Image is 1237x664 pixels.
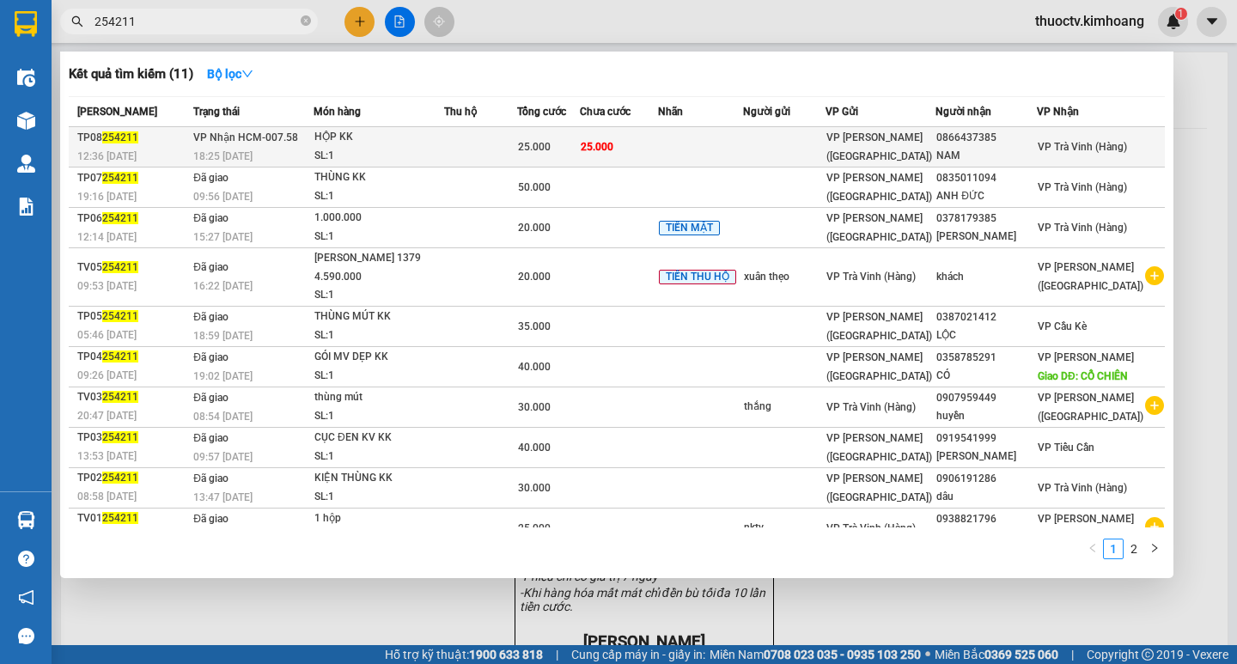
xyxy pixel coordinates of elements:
span: VP Nhận [1037,106,1079,118]
span: VP Gửi [826,106,858,118]
span: CX [PERSON_NAME] [7,112,242,144]
span: Người gửi [743,106,790,118]
div: TP08 [77,129,188,147]
span: Đã giao [193,311,229,323]
span: VP [PERSON_NAME] ([GEOGRAPHIC_DATA]) [826,351,932,382]
span: 20.000 [518,271,551,283]
div: SL: 1 [314,448,443,466]
div: ANH ĐỨC [936,187,1036,205]
div: SL: 1 [314,407,443,426]
div: [PERSON_NAME] [936,228,1036,246]
p: GỬI: [7,34,251,66]
div: KIỆN THÙNG KK [314,469,443,488]
span: 254211 [102,472,138,484]
span: VP [PERSON_NAME] ([GEOGRAPHIC_DATA]) [826,311,932,342]
span: Chưa cước [580,106,631,118]
img: warehouse-icon [17,155,35,173]
li: 2 [1124,539,1144,559]
span: left [1088,543,1098,553]
span: down [241,68,253,80]
span: 25.000 [518,141,551,153]
span: TIỀN THU HỘ [659,270,736,285]
div: huyền [936,407,1036,425]
span: 19:02 [DATE] [193,370,253,382]
div: [PERSON_NAME] [936,448,1036,466]
span: VP [PERSON_NAME] [1038,351,1134,363]
span: VP [PERSON_NAME] ([GEOGRAPHIC_DATA]) [826,172,932,203]
span: 40.000 [518,361,551,373]
div: 0387021412 [936,308,1036,326]
span: 12:36 [DATE] [77,150,137,162]
div: HỘP KK [314,128,443,147]
span: Đã giao [193,351,229,363]
strong: Bộ lọc [207,67,253,81]
span: Tổng cước [517,106,566,118]
span: VP Trà Vinh (Hàng) [1038,222,1127,234]
span: 09:53 [DATE] [77,280,137,292]
span: question-circle [18,551,34,567]
span: 254211 [102,310,138,322]
span: Đã giao [193,432,229,444]
span: right [1149,543,1160,553]
div: SL: 1 [314,147,443,166]
span: 25.000 [581,141,613,153]
span: Đã giao [193,513,229,525]
span: 30.000 [518,482,551,494]
img: warehouse-icon [17,112,35,130]
div: TV05 [77,259,188,277]
span: plus-circle [1145,266,1164,285]
span: 12:14 [DATE] [77,231,137,243]
h3: Kết quả tìm kiếm ( 11 ) [69,65,193,83]
span: 0389780281 - [7,93,138,109]
span: 09:26 [DATE] [77,369,137,381]
span: VP [PERSON_NAME] ([GEOGRAPHIC_DATA]) [1038,392,1143,423]
span: 20.000 [518,222,551,234]
span: 254211 [102,391,138,403]
div: TV01 [77,509,188,527]
div: CÓ [936,367,1036,385]
span: 05:46 [DATE] [77,329,137,341]
div: THÙNG KK [314,168,443,187]
div: 0866437385 [936,129,1036,147]
span: Đã giao [193,172,229,184]
div: SL: 1 [314,367,443,386]
span: VP [PERSON_NAME] ([GEOGRAPHIC_DATA]) [826,212,932,243]
button: right [1144,539,1165,559]
strong: BIÊN NHẬN GỬI HÀNG [58,9,199,26]
span: 18:25 [DATE] [193,150,253,162]
div: SL: 1 [314,488,443,507]
span: Món hàng [314,106,361,118]
div: LỘC [936,326,1036,344]
div: xuân thẹo [744,268,825,286]
span: VP Trà Vinh (Hàng) [1038,482,1127,494]
span: 40.000 [518,442,551,454]
span: 254211 [102,431,138,443]
span: VP Nhận HCM-007.58 [193,131,298,143]
div: SL: 1 [314,286,443,305]
span: 18:59 [DATE] [193,330,253,342]
span: 35.000 [518,320,551,332]
div: nktv [744,519,825,537]
div: GÓI MV DẸP KK [314,348,443,367]
li: Next Page [1144,539,1165,559]
img: warehouse-icon [17,69,35,87]
span: 25.000 [518,522,551,534]
span: VP Trà Vinh (Hàng) [826,401,916,413]
div: TP05 [77,308,188,326]
span: Thu hộ [444,106,477,118]
span: Giao DĐ: CỔ CHIÊN [1038,370,1128,382]
span: 13:53 [DATE] [77,450,137,462]
a: 2 [1124,539,1143,558]
div: 1 hộp [314,509,443,528]
input: Tìm tên, số ĐT hoặc mã đơn [94,12,297,31]
span: 16:22 [DATE] [193,280,253,292]
span: VP Trà Vinh (Hàng) [826,271,916,283]
div: thùng mút [314,388,443,407]
span: plus-circle [1145,517,1164,536]
div: SL: 1 [314,326,443,345]
img: logo-vxr [15,11,37,37]
div: TP03 [77,429,188,447]
span: VP Trà Vinh (Hàng) [1038,181,1127,193]
span: KHANH [92,93,138,109]
div: 0907959449 [936,389,1036,407]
